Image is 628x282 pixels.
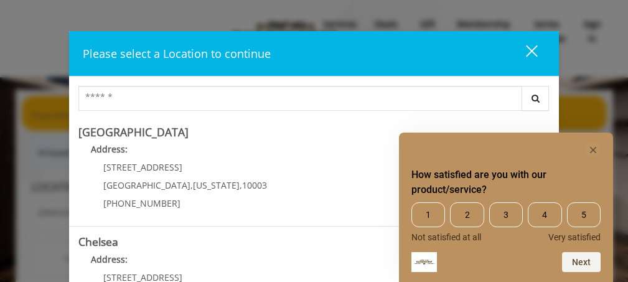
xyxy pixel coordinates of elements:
span: , [190,179,193,191]
span: Please select a Location to continue [83,46,271,61]
button: Hide survey [586,143,601,157]
button: close dialog [503,40,545,66]
span: 4 [528,202,561,227]
span: 2 [450,202,484,227]
span: Not satisfied at all [411,232,481,242]
span: [US_STATE] [193,179,240,191]
div: How satisfied are you with our product/service? Select an option from 1 to 5, with 1 being Not sa... [411,202,601,242]
div: Center Select [78,86,550,117]
b: Address: [91,253,128,265]
span: 10003 [242,179,267,191]
span: , [240,179,242,191]
div: close dialog [512,44,537,63]
button: Next question [562,252,601,272]
span: 3 [489,202,523,227]
span: 1 [411,202,445,227]
span: [GEOGRAPHIC_DATA] [103,179,190,191]
i: Search button [528,94,543,103]
b: [GEOGRAPHIC_DATA] [78,125,189,139]
div: How satisfied are you with our product/service? Select an option from 1 to 5, with 1 being Not sa... [411,143,601,272]
span: 5 [567,202,601,227]
b: Chelsea [78,234,118,249]
span: [PHONE_NUMBER] [103,197,180,209]
input: Search Center [78,86,522,111]
b: Address: [91,143,128,155]
span: [STREET_ADDRESS] [103,161,182,173]
span: Very satisfied [548,232,601,242]
h2: How satisfied are you with our product/service? Select an option from 1 to 5, with 1 being Not sa... [411,167,601,197]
